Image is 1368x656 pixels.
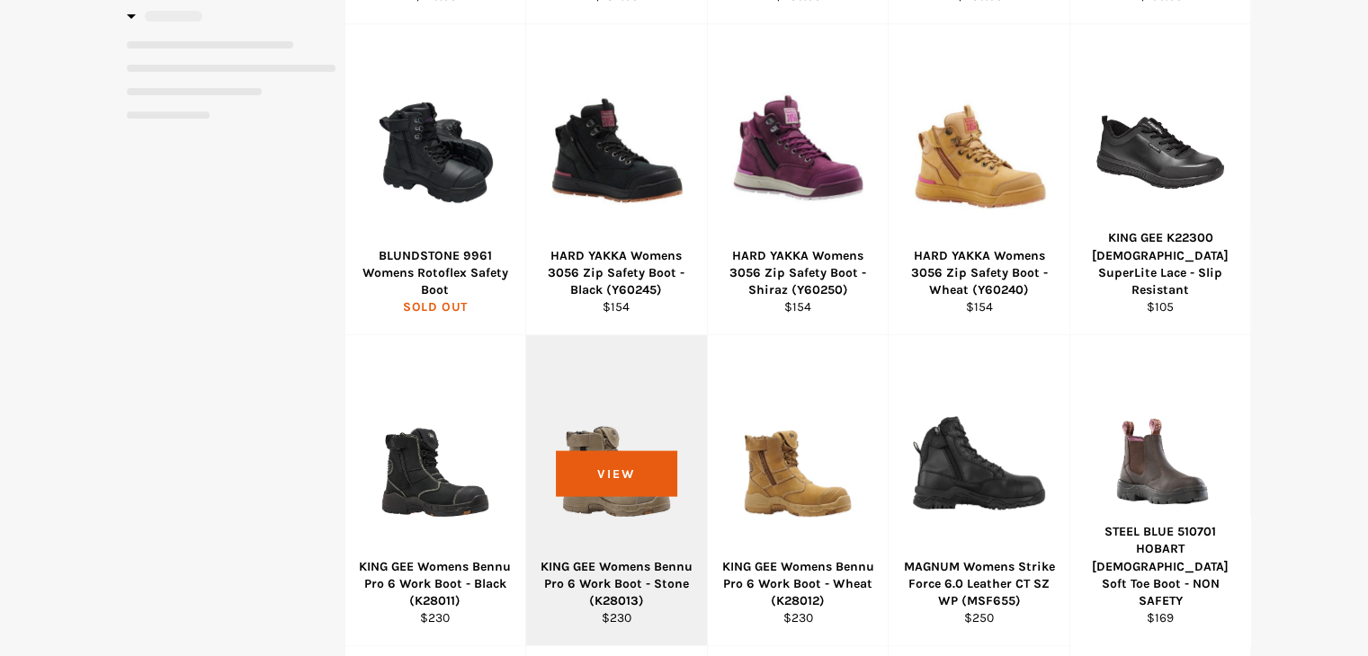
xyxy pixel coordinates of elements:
[356,247,514,299] div: BLUNDSTONE 9961 Womens Rotoflex Safety Boot
[368,84,504,220] img: BLUNDSTONE 9961 Womens Rotoflex Safety Boot - Workin' Gear
[911,84,1047,220] img: Workin Gear - HARD YAKKA Womens 3056 Lace Zip Safety Boot - Wheat
[719,247,877,299] div: HARD YAKKA Womens 3056 Zip Safety Boot - Shiraz (Y60250)
[549,84,684,220] img: Workin Gear - HARD YAKKA Womens 3056 Zip Safety Boot - Black
[356,609,514,626] div: $230
[900,298,1059,315] div: $154
[344,335,526,646] a: KING GEE Womens Bennu Pro 6 Work Boot - Black (K28011) - Workin' Gear KING GEE Womens Bennu Pro 6...
[368,395,504,531] img: KING GEE Womens Bennu Pro 6 Work Boot - Black (K28011) - Workin' Gear
[888,24,1069,335] a: Workin Gear - HARD YAKKA Womens 3056 Lace Zip Safety Boot - Wheat HARD YAKKA Womens 3056 Zip Safe...
[730,84,866,220] img: Workin Gear - HARD YAKKA Womens 3056 Zip Safety Boot - Shiraz
[525,335,707,646] a: KING GEE Womens Bennu Pro 6 Work Boot - Stone (K28013) - Workin' Gear KING GEE Womens Bennu Pro 6...
[1081,609,1239,626] div: $169
[356,298,514,315] div: Sold Out
[707,335,889,646] a: KING GEE Womens Bennu Pro 6 Work Boot - Wheat (K28012) - Workin' Gear KING GEE Womens Bennu Pro 6...
[344,24,526,335] a: BLUNDSTONE 9961 Womens Rotoflex Safety Boot - Workin' Gear BLUNDSTONE 9961 Womens Rotoflex Safety...
[719,558,877,610] div: KING GEE Womens Bennu Pro 6 Work Boot - Wheat (K28012)
[525,24,707,335] a: Workin Gear - HARD YAKKA Womens 3056 Zip Safety Boot - Black HARD YAKKA Womens 3056 Zip Safety Bo...
[1069,24,1251,335] a: KING GEE K22300 Ladies SuperLite Lace - Workin Gear KING GEE K22300 [DEMOGRAPHIC_DATA] SuperLite ...
[900,609,1059,626] div: $250
[1093,111,1229,192] img: KING GEE K22300 Ladies SuperLite Lace - Workin Gear
[1081,523,1239,609] div: STEEL BLUE 510701 HOBART [DEMOGRAPHIC_DATA] Soft Toe Boot - NON SAFETY
[538,558,696,610] div: KING GEE Womens Bennu Pro 6 Work Boot - Stone (K28013)
[888,335,1069,646] a: MAGNUM Womens Strike Force 6.0 Leather CT SZ WP (MSF655) - Workin' Gear MAGNUM Womens Strike Forc...
[1081,229,1239,298] div: KING GEE K22300 [DEMOGRAPHIC_DATA] SuperLite Lace - Slip Resistant
[707,24,889,335] a: Workin Gear - HARD YAKKA Womens 3056 Zip Safety Boot - Shiraz HARD YAKKA Womens 3056 Zip Safety B...
[730,395,866,531] img: KING GEE Womens Bennu Pro 6 Work Boot - Wheat (K28012) - Workin' Gear
[1093,395,1229,531] img: STEEL BLUE 510701 HOBART Ladies Soft Toe Boot - NON SAFETY - Workin' Gear
[911,395,1047,531] img: MAGNUM Womens Strike Force 6.0 Leather CT SZ WP (MSF655) - Workin' Gear
[900,558,1059,610] div: MAGNUM Womens Strike Force 6.0 Leather CT SZ WP (MSF655)
[538,247,696,299] div: HARD YAKKA Womens 3056 Zip Safety Boot - Black (Y60245)
[538,298,696,315] div: $154
[556,451,677,497] span: View
[719,298,877,315] div: $154
[719,609,877,626] div: $230
[356,558,514,610] div: KING GEE Womens Bennu Pro 6 Work Boot - Black (K28011)
[900,247,1059,299] div: HARD YAKKA Womens 3056 Zip Safety Boot - Wheat (Y60240)
[1069,335,1251,646] a: STEEL BLUE 510701 HOBART Ladies Soft Toe Boot - NON SAFETY - Workin' Gear STEEL BLUE 510701 HOBAR...
[1081,298,1239,315] div: $105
